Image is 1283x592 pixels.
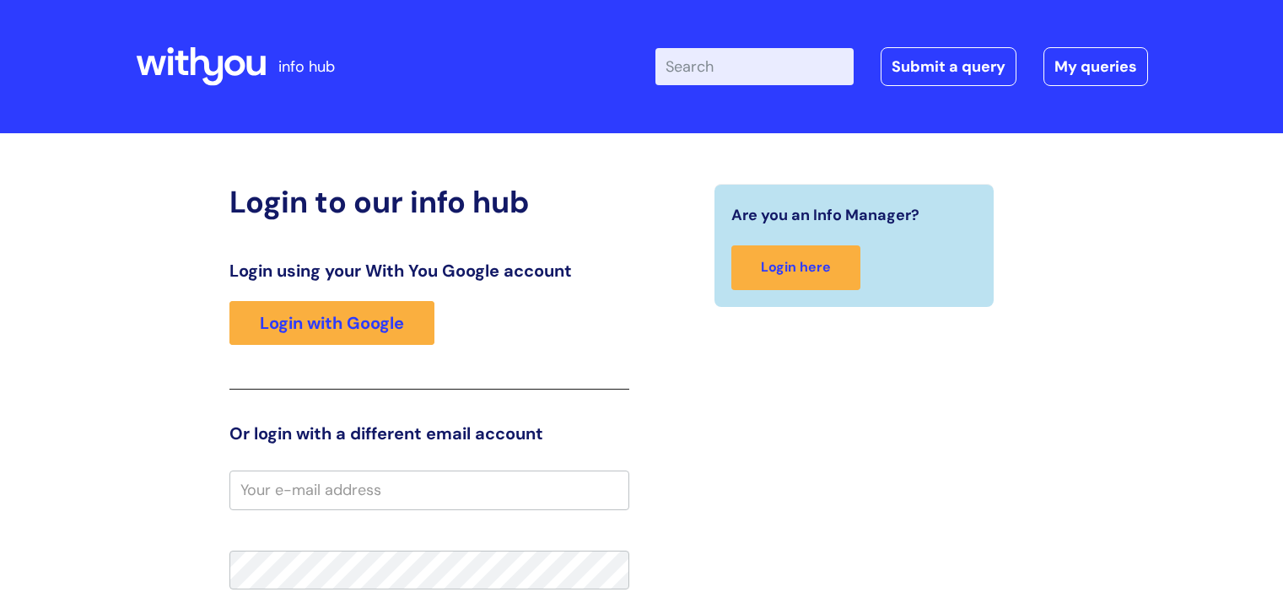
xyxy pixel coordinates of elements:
[278,53,335,80] p: info hub
[1043,47,1148,86] a: My queries
[229,423,629,444] h3: Or login with a different email account
[229,301,434,345] a: Login with Google
[731,245,860,290] a: Login here
[881,47,1016,86] a: Submit a query
[229,261,629,281] h3: Login using your With You Google account
[229,471,629,509] input: Your e-mail address
[655,48,854,85] input: Search
[229,184,629,220] h2: Login to our info hub
[731,202,919,229] span: Are you an Info Manager?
